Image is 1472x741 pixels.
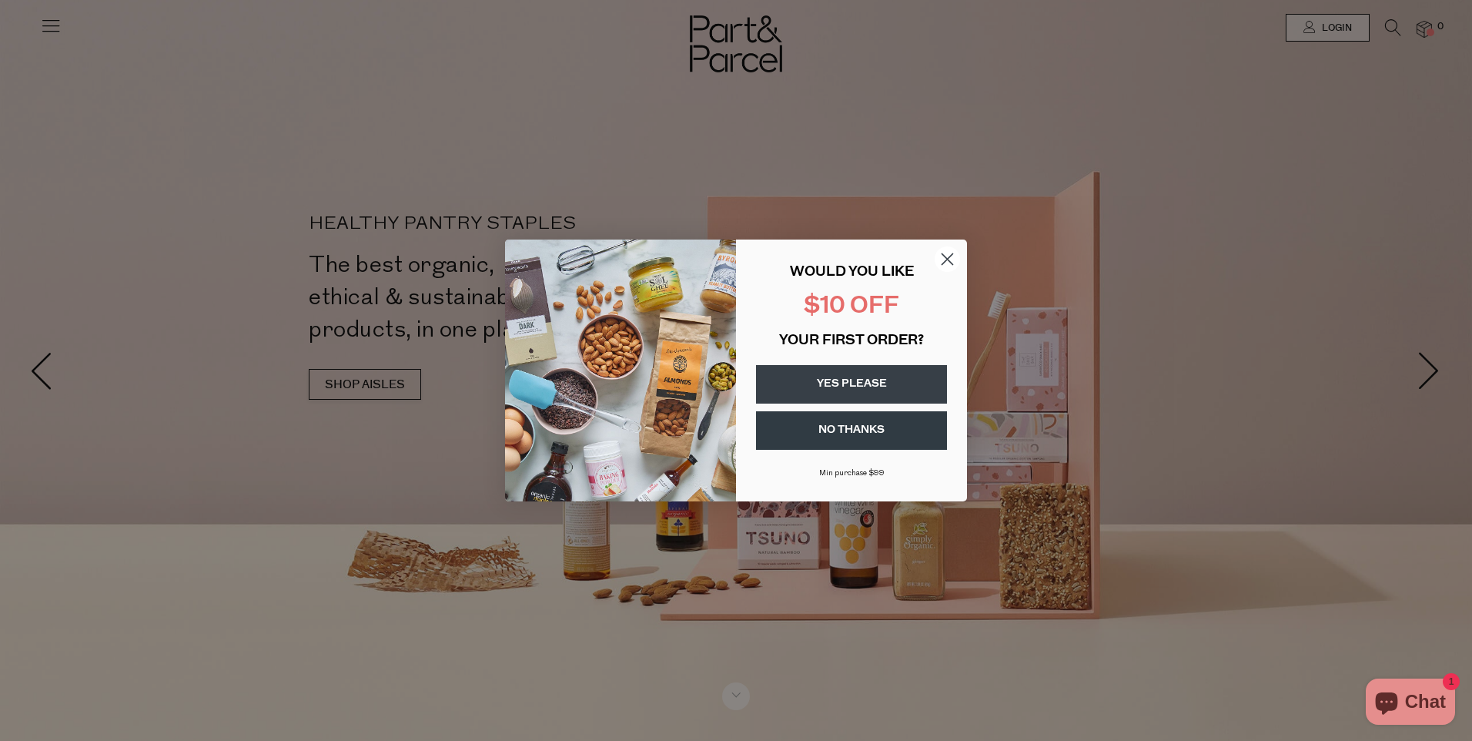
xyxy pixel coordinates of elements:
span: $10 OFF [804,295,899,319]
span: YOUR FIRST ORDER? [779,334,924,348]
button: NO THANKS [756,411,947,450]
img: 43fba0fb-7538-40bc-babb-ffb1a4d097bc.jpeg [505,240,736,501]
button: YES PLEASE [756,365,947,404]
button: Close dialog [934,246,961,273]
span: WOULD YOU LIKE [790,266,914,280]
inbox-online-store-chat: Shopify online store chat [1361,679,1460,729]
span: Min purchase $99 [819,469,885,478]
